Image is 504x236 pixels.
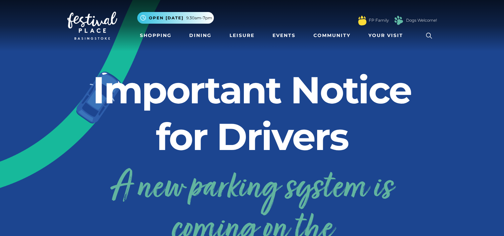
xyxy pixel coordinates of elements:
[369,17,389,23] a: FP Family
[187,29,214,42] a: Dining
[149,15,184,21] span: Open [DATE]
[406,17,437,23] a: Dogs Welcome!
[368,32,403,39] span: Your Visit
[270,29,298,42] a: Events
[137,29,174,42] a: Shopping
[227,29,257,42] a: Leisure
[67,12,117,40] img: Festival Place Logo
[67,67,437,160] h2: Important Notice for Drivers
[311,29,353,42] a: Community
[186,15,212,21] span: 9.30am-7pm
[137,12,214,24] button: Open [DATE] 9.30am-7pm
[366,29,409,42] a: Your Visit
